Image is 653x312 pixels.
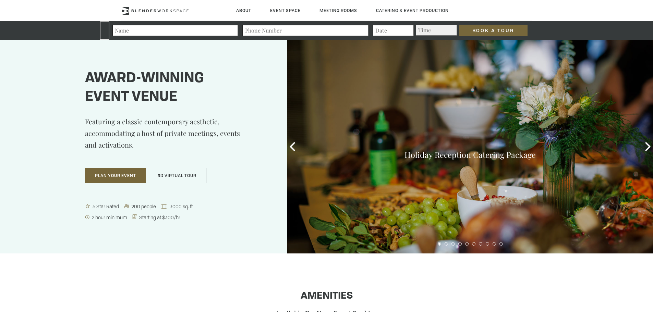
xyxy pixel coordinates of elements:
button: Plan Your Event [85,168,146,184]
p: Featuring a classic contemporary aesthetic, accommodating a host of private meetings, events and ... [85,116,253,161]
h1: Award-winning event venue [85,70,253,107]
input: Date [373,25,414,36]
button: 3D Virtual Tour [148,168,206,184]
span: Starting at $300/hr [138,214,182,221]
span: 3000 sq. ft. [168,203,196,210]
span: 200 people [130,203,158,210]
input: Phone Number [242,25,368,36]
h1: Amenities [121,291,532,302]
input: Book a Tour [459,25,528,36]
span: 2 hour minimum [90,214,129,221]
span: 5 Star Rated [91,203,121,210]
a: Holiday Reception Catering Package [404,149,536,160]
input: Name [112,25,238,36]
